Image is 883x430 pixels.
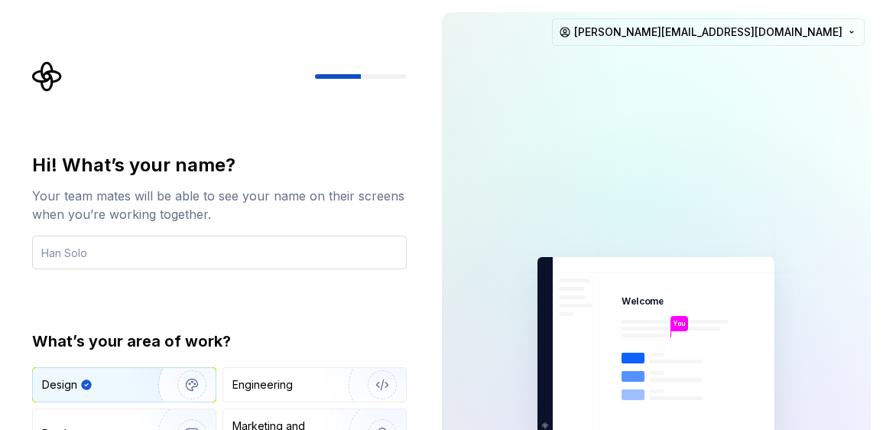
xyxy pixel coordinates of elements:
span: [PERSON_NAME][EMAIL_ADDRESS][DOMAIN_NAME] [574,24,842,40]
p: You [674,319,685,328]
div: What’s your area of work? [32,331,407,352]
div: Design [42,377,77,393]
button: [PERSON_NAME][EMAIL_ADDRESS][DOMAIN_NAME] [552,18,865,46]
div: Your team mates will be able to see your name on their screens when you’re working together. [32,187,407,223]
div: Hi! What’s your name? [32,153,407,178]
p: Welcome [622,295,664,308]
svg: Supernova Logo [32,61,63,92]
input: Han Solo [32,236,407,269]
div: Engineering [232,377,293,393]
